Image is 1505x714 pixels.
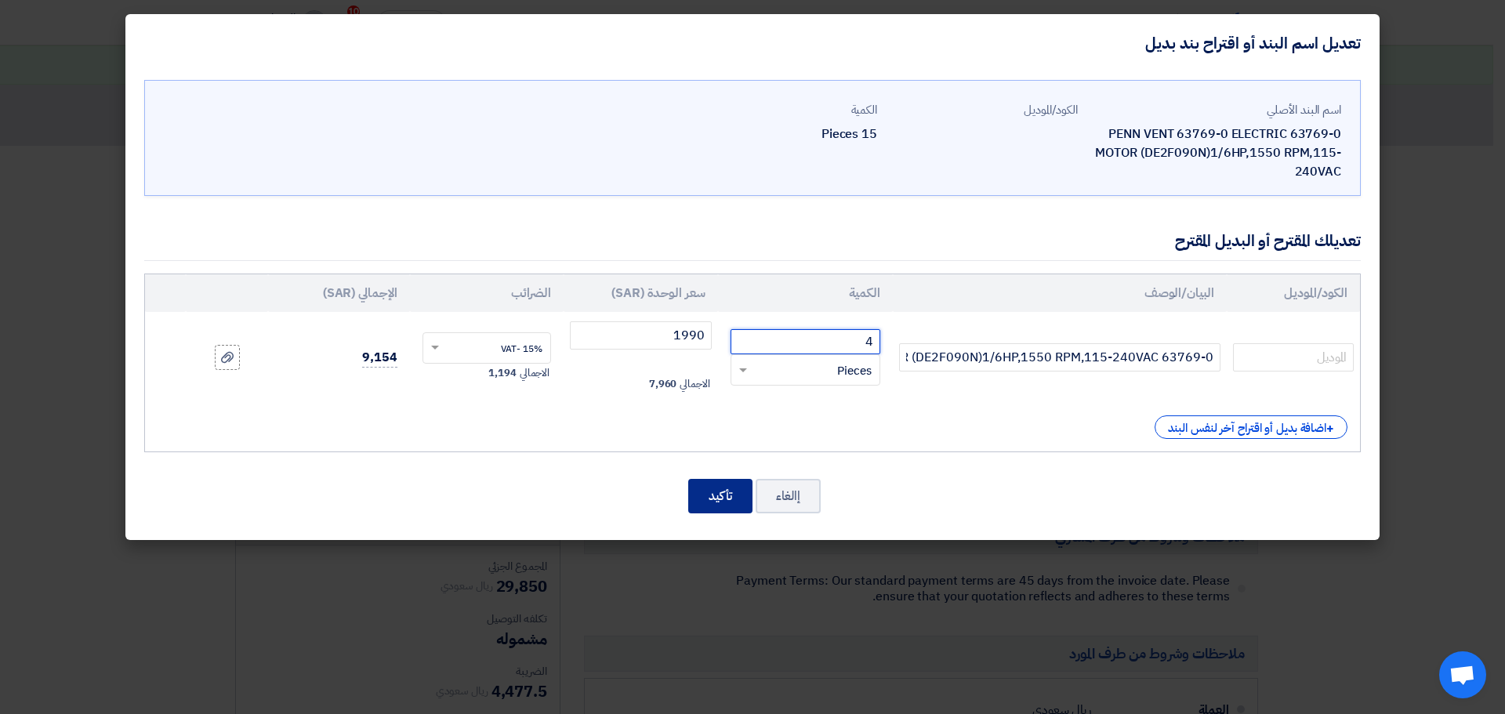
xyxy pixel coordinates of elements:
div: اسم البند الأصلي [1090,101,1341,119]
span: Pieces [837,362,872,380]
button: تأكيد [688,479,752,513]
th: البيان/الوصف [893,274,1227,312]
div: Open chat [1439,651,1486,698]
input: Add Item Description [899,343,1220,371]
div: الكود/الموديل [890,101,1078,119]
span: الاجمالي [520,365,549,381]
span: 9,154 [362,348,397,368]
span: 1,194 [488,365,517,381]
th: الكود/الموديل [1227,274,1360,312]
th: سعر الوحدة (SAR) [564,274,718,312]
div: اضافة بديل أو اقتراح آخر لنفس البند [1155,415,1347,439]
span: 7,960 [649,376,677,392]
div: 63769-0 PENN VENT 63769-0 ELECTRIC MOTOR (DE2F090N)1/6HP,1550 RPM,115-240VAC [1090,125,1341,181]
span: الاجمالي [680,376,709,392]
th: الكمية [718,274,893,312]
th: الضرائب [410,274,564,312]
h4: تعديل اسم البند أو اقتراح بند بديل [1145,33,1361,53]
input: أدخل سعر الوحدة [570,321,712,350]
div: تعديلك المقترح أو البديل المقترح [1175,229,1361,252]
span: + [1326,419,1334,438]
th: الإجمالي (SAR) [268,274,409,312]
div: 15 Pieces [689,125,877,143]
ng-select: VAT [422,332,552,364]
button: إالغاء [756,479,821,513]
input: الموديل [1233,343,1354,371]
div: الكمية [689,101,877,119]
input: RFQ_STEP1.ITEMS.2.AMOUNT_TITLE [731,329,880,354]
